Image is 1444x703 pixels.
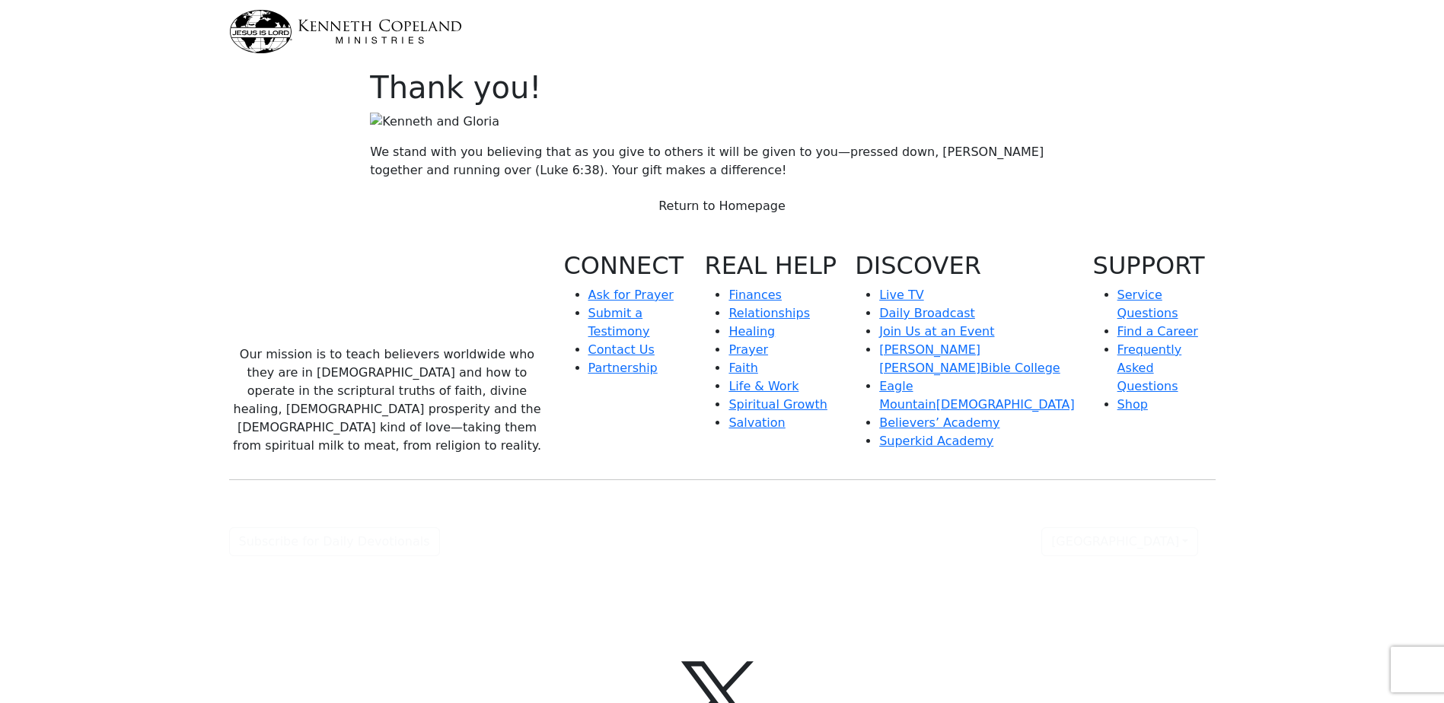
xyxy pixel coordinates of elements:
p: We stand with you believing that as you give to others it will be given to you—pressed down, [PER... [370,143,1074,180]
a: [PERSON_NAME] [PERSON_NAME]Bible College [879,342,1060,375]
p: Our mission is to teach believers worldwide who they are in [DEMOGRAPHIC_DATA] and how to operate... [229,345,546,455]
h2: Join The Conversation [564,492,881,521]
h2: Select A Region [1025,492,1216,521]
a: Finances [728,288,782,302]
a: Join Us at an Event [879,324,994,339]
a: Daily Broadcast [879,306,975,320]
a: Subscribe for Daily Devotionals [229,527,440,556]
img: Kenneth Copeland Ministries [283,251,491,345]
span: A Word of Faith Every Day [229,492,547,521]
a: Ask for Prayer [588,288,674,302]
a: Believers’ Academy [879,415,999,430]
a: Return to Homepage [649,192,795,221]
button: [GEOGRAPHIC_DATA] [1041,527,1198,556]
a: Prayer [728,342,768,357]
h2: SUPPORT [1093,251,1216,280]
h1: Thank you! [370,69,1074,106]
a: Shop [1117,397,1148,412]
a: Eagle Mountain[DEMOGRAPHIC_DATA] [879,379,1074,412]
a: Service Questions [1117,288,1178,320]
a: Faith [728,361,757,375]
a: Contact Us [588,342,655,357]
img: Kenneth and Gloria [370,113,499,131]
img: kcm-header-logo.svg [229,10,462,53]
a: Relationships [728,306,810,320]
a: Live TV [879,288,923,302]
a: Partnership [588,361,658,375]
h2: CONNECT [564,251,687,280]
a: Frequently AskedQuestions [1117,342,1182,393]
span: [DEMOGRAPHIC_DATA] [936,397,1075,412]
a: Spiritual Growth [728,397,827,412]
a: Submit a Testimony [588,306,650,339]
a: Salvation [728,415,785,430]
h2: REAL HELP [704,251,837,280]
a: Superkid Academy [879,434,993,448]
span: Bible College [980,361,1060,375]
a: Life & Work [728,379,799,393]
a: Find a Career [1117,324,1198,339]
a: Healing [728,324,775,339]
h2: DISCOVER [855,251,1074,280]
